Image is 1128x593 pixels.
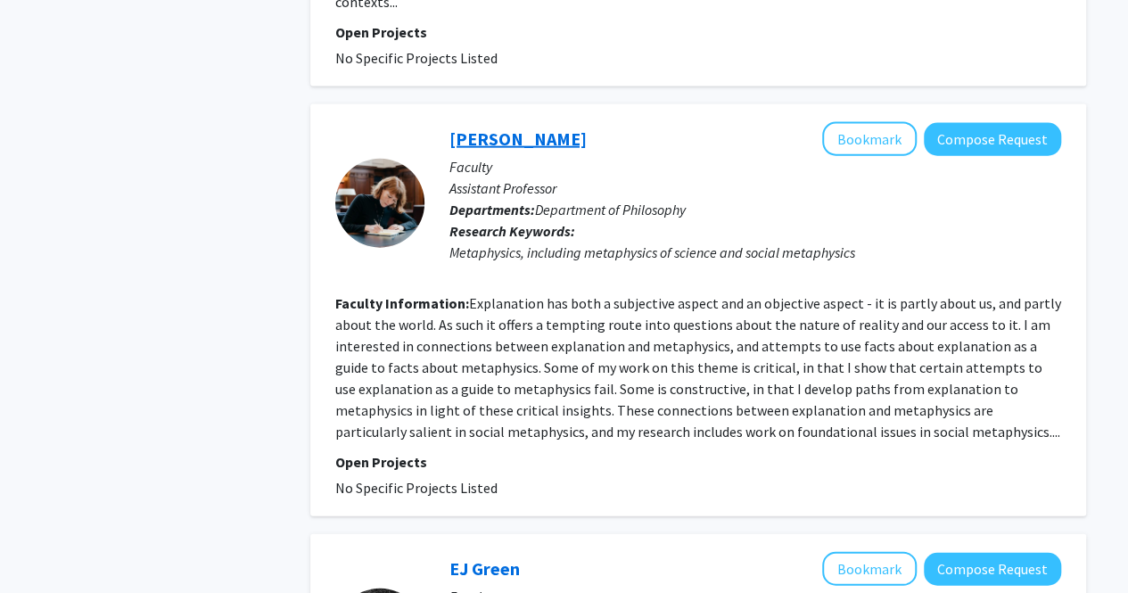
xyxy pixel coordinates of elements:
[449,242,1061,263] div: Metaphysics, including metaphysics of science and social metaphysics
[449,557,520,580] a: EJ Green
[924,553,1061,586] button: Compose Request to EJ Green
[449,156,1061,177] p: Faculty
[924,123,1061,156] button: Compose Request to Elanor Taylor
[13,513,76,580] iframe: Chat
[535,201,686,218] span: Department of Philosophy
[335,294,469,312] b: Faculty Information:
[822,552,917,586] button: Add EJ Green to Bookmarks
[449,177,1061,199] p: Assistant Professor
[449,128,587,150] a: [PERSON_NAME]
[335,294,1061,441] fg-read-more: Explanation has both a subjective aspect and an objective aspect - it is partly about us, and par...
[335,21,1061,43] p: Open Projects
[449,222,575,240] b: Research Keywords:
[335,479,498,497] span: No Specific Projects Listed
[449,201,535,218] b: Departments:
[335,451,1061,473] p: Open Projects
[822,122,917,156] button: Add Elanor Taylor to Bookmarks
[335,49,498,67] span: No Specific Projects Listed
